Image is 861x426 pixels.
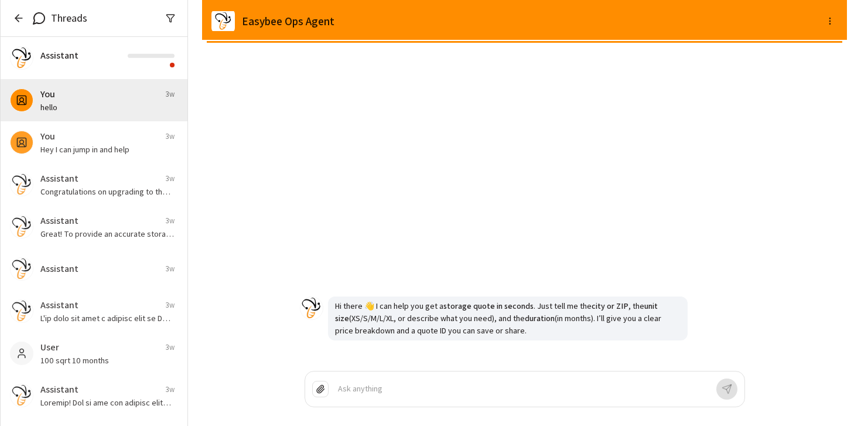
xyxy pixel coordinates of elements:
p: Congratulations on upgrading to the Premium Plan! 🎉 With your new Premium subscription, you now h... [40,186,175,197]
span: 3w [166,173,175,184]
span: 3w [166,300,175,311]
img: User avatar [300,297,323,320]
p: Hey I can jump in and help [40,144,175,155]
span: 3w [166,384,175,395]
strong: duration [525,313,555,323]
img: Assistant Logo [211,9,235,33]
span: 3w [166,216,175,226]
p: L'ip dolo sit amet c adipisc elit se Doeiusm temp incid utla etdol. Mag al enima min veniamqui no... [40,312,175,324]
strong: storage quote in seconds [443,301,534,311]
span: 3w [166,131,175,142]
p: Loremip! Dol si ame con adipisc elitse doe temporinc utla etdol mag a 552 en ad mini ve QuiSno Ex... [40,397,175,408]
span: 3w [166,89,175,100]
strong: city or ZIP [592,301,628,311]
p: Hi there 👋 I can help you get a . Just tell me the , the (XS/S/M/L/XL, or describe what you need)... [335,300,681,337]
p: hello [40,101,175,113]
p: Great! To provide an accurate storage quote for Oakland, could you please let me know: - What siz... [40,228,175,240]
span: 3w [166,342,175,353]
span: 3w [166,264,175,274]
p: 100 sqrt 10 months [40,355,175,366]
